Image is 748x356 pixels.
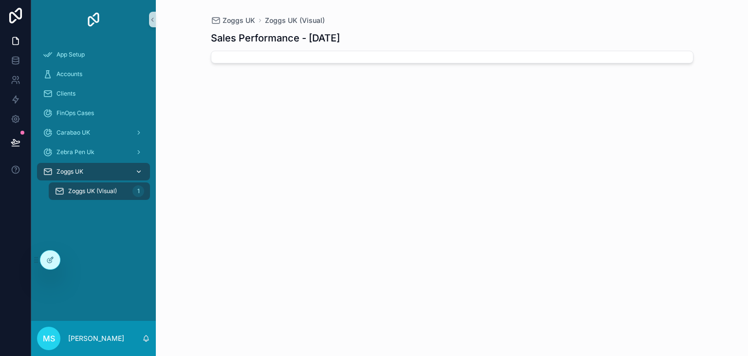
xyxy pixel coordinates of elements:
span: Accounts [56,70,82,78]
span: MS [43,333,55,344]
a: App Setup [37,46,150,63]
span: Carabao UK [56,129,90,137]
a: Zoggs UK [211,16,255,25]
a: Zoggs UK [37,163,150,180]
span: Zebra Pen Uk [56,148,94,156]
a: Carabao UK [37,124,150,141]
span: Clients [56,90,75,98]
a: Clients [37,85,150,102]
a: Zebra Pen Uk [37,143,150,161]
a: Zoggs UK (Visual)1 [49,182,150,200]
div: 1 [132,185,144,197]
a: FinOps Cases [37,104,150,122]
span: Zoggs UK [56,168,83,176]
img: App logo [86,12,101,27]
span: Zoggs UK [223,16,255,25]
a: Accounts [37,65,150,83]
h1: Sales Performance - [DATE] [211,31,340,45]
p: [PERSON_NAME] [68,334,124,343]
span: App Setup [56,51,85,59]
span: Zoggs UK (Visual) [68,187,117,195]
a: Zoggs UK (Visual) [265,16,325,25]
div: scrollable content [31,39,156,213]
span: FinOps Cases [56,109,94,117]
